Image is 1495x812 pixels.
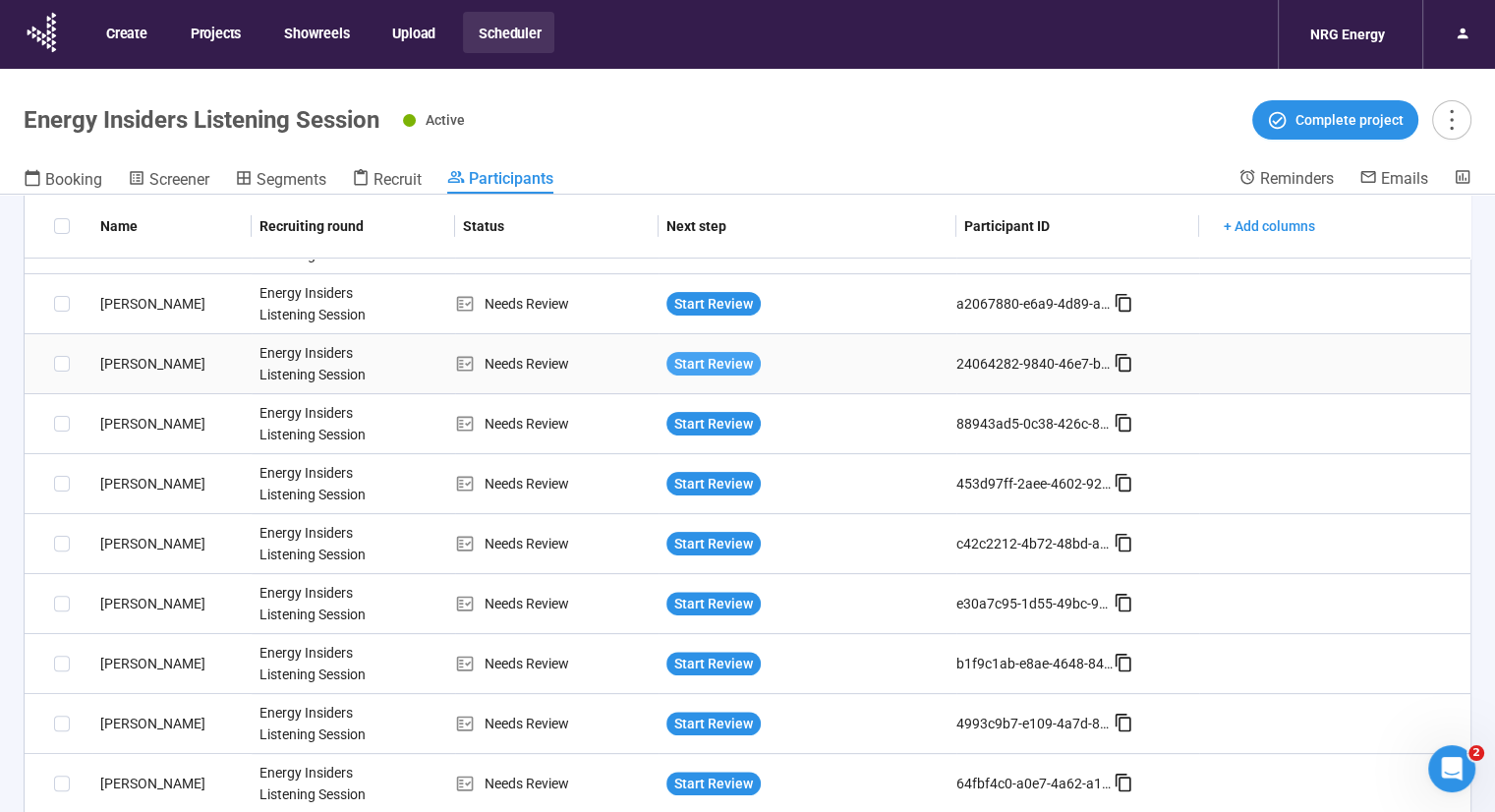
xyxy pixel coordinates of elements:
[235,168,326,194] a: Segments
[455,293,659,315] div: Needs Review
[956,713,1114,734] div: 4993c9b7-e109-4a7d-8e40-4207c74f4c6b
[1438,106,1465,133] span: more
[1252,100,1418,140] button: Complete project
[92,773,253,794] div: [PERSON_NAME]
[1238,168,1334,192] a: Reminders
[92,713,253,734] div: [PERSON_NAME]
[659,195,956,259] th: Next step
[666,712,761,735] button: Start Review
[666,772,761,795] button: Start Review
[674,773,753,794] span: Start Review
[455,773,659,794] div: Needs Review
[175,12,255,53] button: Projects
[455,473,659,494] div: Needs Review
[92,473,253,494] div: [PERSON_NAME]
[92,533,253,554] div: [PERSON_NAME]
[447,168,553,194] a: Participants
[956,533,1114,554] div: c42c2212-4b72-48bd-abf1-9d89bbd9881b
[1207,210,1330,242] button: + Add columns
[666,352,761,376] button: Start Review
[426,112,465,128] span: Active
[956,195,1200,259] th: Participant ID
[956,653,1114,674] div: b1f9c1ab-e8ae-4648-8497-0c887633dc9c
[128,168,209,194] a: Screener
[674,533,753,554] span: Start Review
[1428,745,1475,792] iframe: Intercom live chat
[455,713,659,734] div: Needs Review
[455,195,659,259] th: Status
[666,412,761,435] button: Start Review
[1468,745,1484,761] span: 2
[455,593,659,614] div: Needs Review
[252,574,399,633] div: Energy Insiders Listening Session
[252,694,399,753] div: Energy Insiders Listening Session
[252,454,399,513] div: Energy Insiders Listening Session
[674,413,753,435] span: Start Review
[252,334,399,393] div: Energy Insiders Listening Session
[1432,100,1471,140] button: more
[956,593,1114,614] div: e30a7c95-1d55-49bc-9624-b1af83a83870
[674,473,753,494] span: Start Review
[1295,109,1404,131] span: Complete project
[674,593,753,614] span: Start Review
[455,653,659,674] div: Needs Review
[1359,168,1428,192] a: Emails
[1223,215,1314,237] span: + Add columns
[252,274,399,333] div: Energy Insiders Listening Session
[666,532,761,555] button: Start Review
[92,593,253,614] div: [PERSON_NAME]
[45,170,102,189] span: Booking
[956,773,1114,794] div: 64fbf4c0-a0e7-4a62-a1de-8272b0c5b839
[956,413,1114,435] div: 88943ad5-0c38-426c-8061-71b4bfd3eb39
[956,473,1114,494] div: 453d97ff-2aee-4602-9203-d64ada45ed20
[257,170,326,189] span: Segments
[92,653,253,674] div: [PERSON_NAME]
[666,292,761,316] button: Start Review
[92,195,253,259] th: Name
[252,195,455,259] th: Recruiting round
[92,413,253,435] div: [PERSON_NAME]
[149,170,209,189] span: Screener
[674,713,753,734] span: Start Review
[252,514,399,573] div: Energy Insiders Listening Session
[666,472,761,495] button: Start Review
[463,12,554,53] button: Scheduler
[674,293,753,315] span: Start Review
[469,169,553,188] span: Participants
[455,353,659,375] div: Needs Review
[252,634,399,693] div: Energy Insiders Listening Session
[455,413,659,435] div: Needs Review
[268,12,363,53] button: Showreels
[92,353,253,375] div: [PERSON_NAME]
[674,353,753,375] span: Start Review
[376,12,449,53] button: Upload
[1381,169,1428,188] span: Emails
[352,168,422,194] a: Recruit
[674,653,753,674] span: Start Review
[666,592,761,615] button: Start Review
[252,394,399,453] div: Energy Insiders Listening Session
[666,652,761,675] button: Start Review
[24,168,102,194] a: Booking
[90,12,161,53] button: Create
[1260,169,1334,188] span: Reminders
[956,293,1114,315] div: a2067880-e6a9-4d89-ae7a-c3b343f6ff3c
[374,170,422,189] span: Recruit
[455,533,659,554] div: Needs Review
[24,106,379,134] h1: Energy Insiders Listening Session
[92,293,253,315] div: [PERSON_NAME]
[1298,16,1397,53] div: NRG Energy
[956,353,1114,375] div: 24064282-9840-46e7-ba3e-cf65673e189a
